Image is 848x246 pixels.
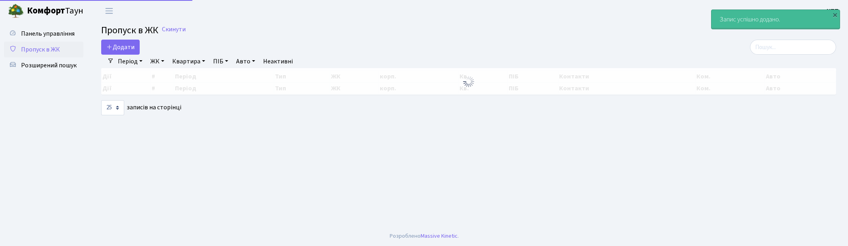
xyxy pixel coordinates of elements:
[750,40,836,55] input: Пошук...
[101,100,124,115] select: записів на сторінці
[169,55,208,68] a: Квартира
[115,55,146,68] a: Період
[4,26,83,42] a: Панель управління
[831,11,839,19] div: ×
[233,55,258,68] a: Авто
[106,43,135,51] span: Додати
[101,100,181,115] label: записів на сторінці
[147,55,167,68] a: ЖК
[390,232,459,240] div: Розроблено .
[4,57,83,73] a: Розширений пошук
[27,4,65,17] b: Комфорт
[210,55,231,68] a: ПІБ
[21,29,75,38] span: Панель управління
[162,26,186,33] a: Скинути
[101,40,140,55] a: Додати
[827,7,838,15] b: КПП
[27,4,83,18] span: Таун
[101,23,158,37] span: Пропуск в ЖК
[21,45,60,54] span: Пропуск в ЖК
[711,10,840,29] div: Запис успішно додано.
[4,42,83,57] a: Пропуск в ЖК
[99,4,119,17] button: Переключити навігацію
[260,55,296,68] a: Неактивні
[462,75,475,88] img: Обробка...
[21,61,77,70] span: Розширений пошук
[827,6,838,16] a: КПП
[8,3,24,19] img: logo.png
[421,232,458,240] a: Massive Kinetic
